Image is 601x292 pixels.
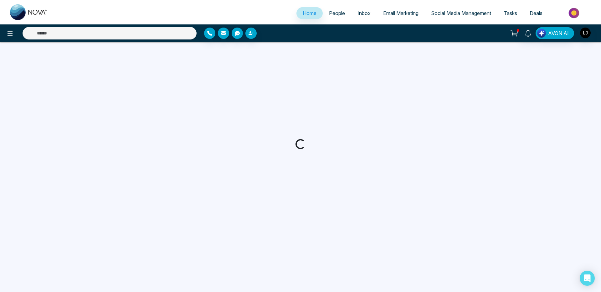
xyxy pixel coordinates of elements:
a: Home [296,7,323,19]
a: Tasks [497,7,523,19]
img: User Avatar [580,28,591,38]
a: Deals [523,7,549,19]
a: People [323,7,351,19]
span: AVON AI [548,29,569,37]
a: Email Marketing [377,7,425,19]
span: Inbox [357,10,371,16]
span: Deals [530,10,542,16]
div: Open Intercom Messenger [580,271,595,286]
span: People [329,10,345,16]
img: Lead Flow [537,29,546,38]
span: Home [303,10,316,16]
a: Social Media Management [425,7,497,19]
img: Market-place.gif [552,6,597,20]
button: AVON AI [536,27,574,39]
img: Nova CRM Logo [10,4,48,20]
span: Tasks [504,10,517,16]
span: Email Marketing [383,10,419,16]
span: Social Media Management [431,10,491,16]
a: Inbox [351,7,377,19]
